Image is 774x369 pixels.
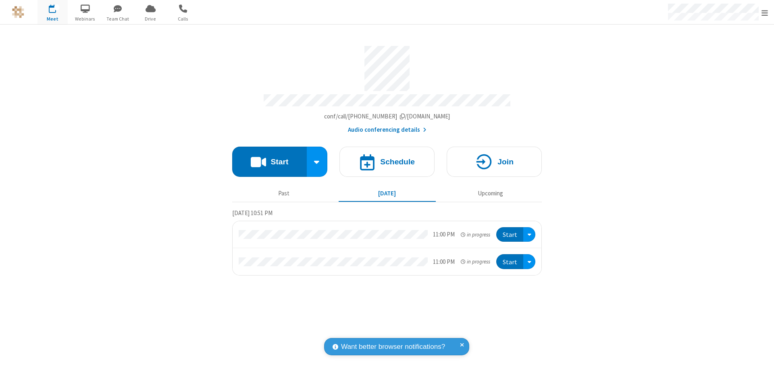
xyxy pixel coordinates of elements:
[270,158,288,166] h4: Start
[339,186,436,201] button: [DATE]
[168,15,198,23] span: Calls
[12,6,24,18] img: QA Selenium DO NOT DELETE OR CHANGE
[461,231,490,238] em: in progress
[235,186,333,201] button: Past
[232,209,273,217] span: [DATE] 10:51 PM
[380,158,415,166] h4: Schedule
[324,112,450,121] button: Copy my meeting room linkCopy my meeting room link
[135,15,166,23] span: Drive
[54,4,60,10] div: 2
[70,15,100,23] span: Webinars
[461,258,490,265] em: in progress
[523,227,535,242] div: Open menu
[307,147,328,177] div: Start conference options
[523,254,535,269] div: Open menu
[232,147,307,177] button: Start
[496,254,523,269] button: Start
[447,147,542,177] button: Join
[341,342,445,352] span: Want better browser notifications?
[339,147,435,177] button: Schedule
[496,227,523,242] button: Start
[232,40,542,135] section: Account details
[103,15,133,23] span: Team Chat
[348,125,427,135] button: Audio conferencing details
[232,208,542,276] section: Today's Meetings
[433,257,455,267] div: 11:00 PM
[324,112,450,120] span: Copy my meeting room link
[497,158,514,166] h4: Join
[433,230,455,239] div: 11:00 PM
[37,15,68,23] span: Meet
[442,186,539,201] button: Upcoming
